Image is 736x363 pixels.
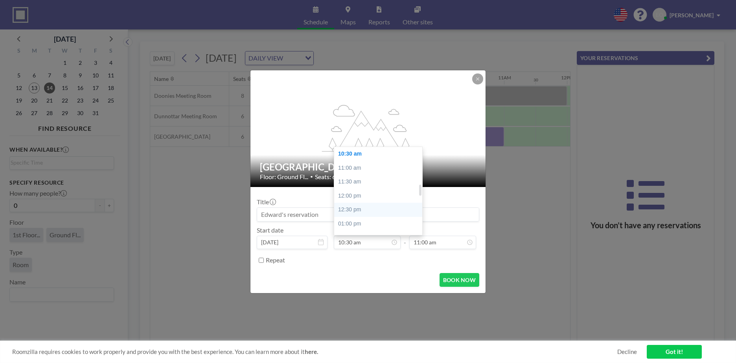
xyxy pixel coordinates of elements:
h2: [GEOGRAPHIC_DATA] [260,161,477,173]
a: Got it! [647,345,702,359]
label: Title [257,198,275,206]
div: 11:30 am [334,175,426,189]
button: BOOK NOW [440,273,479,287]
span: Roomzilla requires cookies to work properly and provide you with the best experience. You can lea... [12,348,617,356]
div: 01:00 pm [334,217,426,231]
div: 12:00 pm [334,189,426,203]
label: Repeat [266,256,285,264]
span: - [404,229,406,246]
span: Seats: 6 [315,173,336,181]
span: • [310,174,313,180]
a: Decline [617,348,637,356]
div: 11:00 am [334,161,426,175]
label: Start date [257,226,283,234]
div: 01:30 pm [334,231,426,245]
a: here. [305,348,318,355]
input: Edward's reservation [257,208,479,221]
div: 12:30 pm [334,203,426,217]
span: Floor: Ground Fl... [260,173,308,181]
div: 10:30 am [334,147,426,161]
